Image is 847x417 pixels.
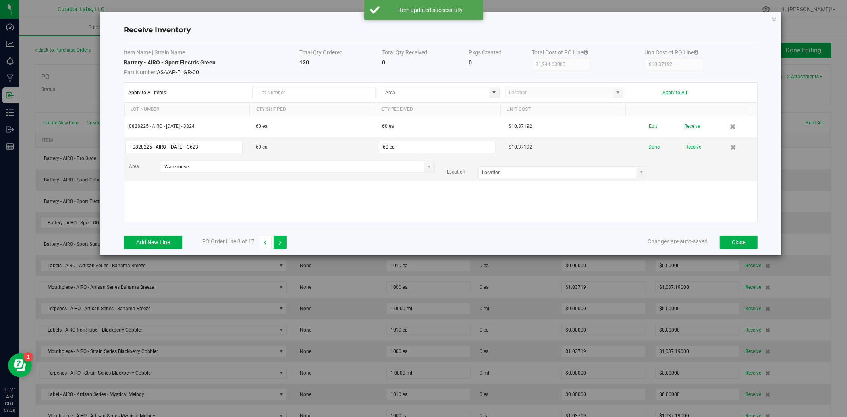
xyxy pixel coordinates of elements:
iframe: Resource center [8,353,32,377]
span: Part Number: [124,69,157,75]
th: Total Qty Received [382,48,469,58]
input: Lot Number [252,87,376,98]
iframe: Resource center unread badge [23,352,33,362]
th: Total Qty Ordered [299,48,382,58]
div: Item updated successfully [384,6,477,14]
h4: Receive Inventory [124,25,758,35]
i: Specifying a total cost will update all item costs. [583,50,588,55]
input: Location [479,167,636,178]
strong: 0 [382,59,385,66]
input: Qty Received [379,141,496,153]
i: Specifying a total cost will update all item costs. [694,50,699,55]
button: Add New Line [124,236,182,249]
th: Total Cost of PO Line [532,48,645,58]
span: Changes are auto-saved [648,238,708,245]
td: 0828225 - AIRO - [DATE] - 3824 [124,116,251,137]
strong: 0 [469,59,472,66]
button: Receive [684,120,700,133]
span: PO Order Line 3 of 17 [202,238,255,245]
th: Item Name | Strain Name [124,48,299,58]
button: Close [720,236,758,249]
button: Done [648,140,660,154]
button: Close modal [772,14,777,24]
th: Lot Number [124,103,250,116]
strong: 120 [299,59,309,66]
th: Unit Cost [500,103,626,116]
input: Area [161,161,424,172]
td: $10.37192 [504,116,631,137]
td: 60 ea [251,116,378,137]
span: AS-VAP-ELGR-00 [124,66,299,76]
td: 60 ea [378,116,504,137]
label: Location [447,168,478,176]
th: Pkgs Created [469,48,532,58]
th: Qty Received [375,103,500,116]
button: Receive [685,140,701,154]
button: Apply to All [663,90,687,95]
strong: Battery - AIRO - Sport Electric Green [124,59,216,66]
input: Area [382,87,489,98]
td: $10.37192 [504,137,631,158]
input: Lot Number [125,141,243,153]
td: 60 ea [251,137,378,158]
span: Apply to All Items: [128,90,246,95]
th: Unit Cost of PO Line [645,48,758,58]
button: Edit [649,120,657,133]
th: Qty Shipped [249,103,375,116]
label: Area [129,163,161,170]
